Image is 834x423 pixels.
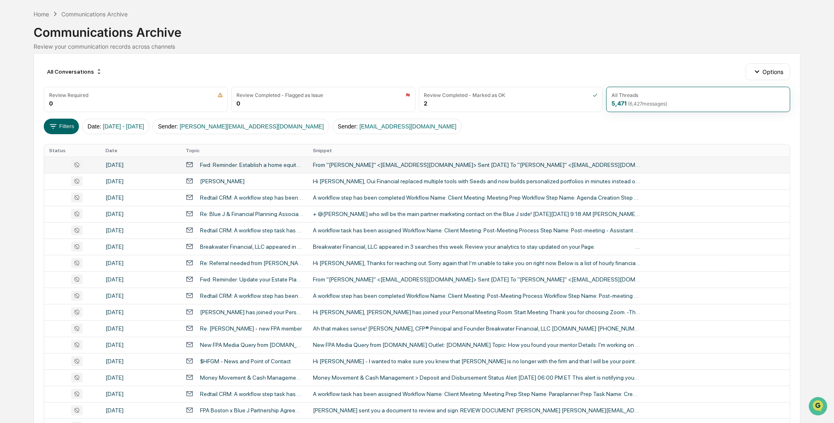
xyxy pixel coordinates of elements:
div: 🔎 [8,119,15,126]
div: Review Required [49,92,88,98]
div: A workflow task has been assigned Workflow Name: Client Meeting: Post-Meeting Process Step Name: ... [313,227,640,234]
button: Options [746,63,790,80]
div: Breakwater Financial, LLC appeared in 3 searches this week. Review your analytics to stay updated... [313,243,640,250]
div: Redtail CRM: A workflow step has been completed. [200,194,303,201]
div: [DATE] [106,325,176,332]
th: Snippet [308,144,790,157]
div: Re: Referral needed from [PERSON_NAME] [200,260,303,266]
div: Review your communication records across channels [34,43,801,50]
div: Hi [PERSON_NAME], Oui Financial replaced multiple tools with Seeds and now builds personalized po... [313,178,640,184]
div: [PERSON_NAME] has joined your Personal Meeting Room [200,309,303,315]
a: Powered byPylon [58,138,99,145]
div: FPA Boston x Blue J Partnership Agreement [200,407,303,414]
div: All Conversations [44,65,106,78]
p: How can we help? [8,17,149,30]
div: From "[PERSON_NAME]" <[EMAIL_ADDRESS][DOMAIN_NAME]> Sent [DATE] To "[PERSON_NAME]" <[EMAIL_ADDRES... [313,276,640,283]
a: 🔎Data Lookup [5,115,55,130]
div: Re: [PERSON_NAME] - new FPA member [200,325,302,332]
div: [PERSON_NAME] sent you a document to review and sign. REVIEW DOCUMENT [PERSON_NAME] [PERSON_NAME]... [313,407,640,414]
div: 0 [236,100,240,107]
div: 2 [424,100,428,107]
div: New FPA Media Query from [DOMAIN_NAME] [200,342,303,348]
div: [DATE] [106,276,176,283]
div: [DATE] [106,227,176,234]
div: A workflow step has been completed Workflow Name: Client Meeting: Post-Meeting Process Workflow S... [313,292,640,299]
button: Sender:[PERSON_NAME][EMAIL_ADDRESS][DOMAIN_NAME] [153,119,329,134]
img: icon [405,92,410,98]
div: [DATE] [106,211,176,217]
span: [EMAIL_ADDRESS][DOMAIN_NAME] [360,123,456,130]
div: All Threads [611,92,638,98]
div: Money Movement & Cash Management > Deposit and Disbursement Status Alert [DATE] 06:00 PM ET This ... [313,374,640,381]
div: [DATE] [106,162,176,168]
div: Communications Archive [34,18,801,40]
span: [DATE] - [DATE] [103,123,144,130]
span: ( 6,427 messages) [628,101,667,107]
img: 1746055101610-c473b297-6a78-478c-a979-82029cc54cd1 [8,63,23,77]
span: Attestations [67,103,101,111]
div: Breakwater Financial, LLC appeared in 3 searches this week. Review your analytics to stay updated... [200,243,303,250]
div: Communications Archive [61,11,128,18]
div: Review Completed - Flagged as Issue [236,92,323,98]
a: 🖐️Preclearance [5,100,56,115]
div: Start new chat [28,63,134,71]
div: Redtail CRM: A workflow step task has been assigned. [200,227,303,234]
div: Redtail CRM: A workflow step has been completed. [200,292,303,299]
div: 5,471 [611,100,667,107]
div: Review Completed - Marked as OK [424,92,506,98]
div: [DATE] [106,178,176,184]
button: Sender:[EMAIL_ADDRESS][DOMAIN_NAME] [333,119,462,134]
a: 🗄️Attestations [56,100,105,115]
div: [DATE] [106,292,176,299]
div: [DATE] [106,342,176,348]
div: Home [34,11,49,18]
div: 🖐️ [8,104,15,110]
div: 0 [49,100,53,107]
span: Data Lookup [16,119,52,127]
div: Ah that makes sense! [PERSON_NAME], CFP® Principal and Founder Breakwater Financial, LLC [DOMAIN_... [313,325,640,332]
span: Preclearance [16,103,53,111]
div: 🗄️ [59,104,66,110]
span: [PERSON_NAME][EMAIL_ADDRESS][DOMAIN_NAME] [180,123,324,130]
div: + @[PERSON_NAME] who will be the main partner marketing contact on the Blue J side! [DATE][DATE] ... [313,211,640,217]
div: Fwd: Reminder: Update your Estate Planning Documents [200,276,303,283]
div: New FPA Media Query from [DOMAIN_NAME] Outlet: [DOMAIN_NAME] Topic: How you found your mentor Det... [313,342,640,348]
div: Hi [PERSON_NAME], Thanks for reaching out. Sorry again that I’m unable to take you on right now. ... [313,260,640,266]
div: From "[PERSON_NAME]" <[EMAIL_ADDRESS][DOMAIN_NAME]> Sent [DATE] To "[PERSON_NAME]" <[EMAIL_ADDRES... [313,162,640,168]
div: A workflow task has been assigned Workflow Name: Client Meeting: Meeting Prep Step Name: Paraplan... [313,391,640,397]
div: [DATE] [106,309,176,315]
span: Pylon [81,139,99,145]
th: Status [44,144,101,157]
div: [DATE] [106,391,176,397]
img: icon [218,92,223,98]
div: Hi [PERSON_NAME] - I wanted to make sure you knew that [PERSON_NAME] is no longer with the firm a... [313,358,640,364]
div: [DATE] [106,358,176,364]
th: Date [101,144,181,157]
div: [DATE] [106,194,176,201]
div: A workflow step has been completed Workflow Name: Client Meeting: Meeting Prep Workflow Step Name... [313,194,640,201]
div: We're available if you need us! [28,71,103,77]
button: Date:[DATE] - [DATE] [82,119,149,134]
iframe: Open customer support [808,396,830,418]
th: Topic [181,144,308,157]
div: [DATE] [106,407,176,414]
img: icon [593,92,598,98]
div: [DATE] [106,374,176,381]
div: Money Movement & Cash Management - Deposit and Disbursement Status Alert [200,374,303,381]
div: $HFGM - News and Point of Contact [200,358,291,364]
div: [DATE] [106,260,176,266]
button: Filters [44,119,79,134]
div: Hi [PERSON_NAME], [PERSON_NAME] has joined your Personal Meeting Room. Start Meeting Thank you fo... [313,309,640,315]
button: Start new chat [139,65,149,75]
div: Re: Blue J & Financial Planning Association of New England Partnerships Contract [200,211,303,217]
div: [DATE] [106,243,176,250]
div: Redtail CRM: A workflow step task has been assigned. [200,391,303,397]
div: Fwd: Reminder: Establish a home equity line of credit (HELOC) in conjunction with the mortgage re... [200,162,303,168]
div: [PERSON_NAME] [200,178,245,184]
